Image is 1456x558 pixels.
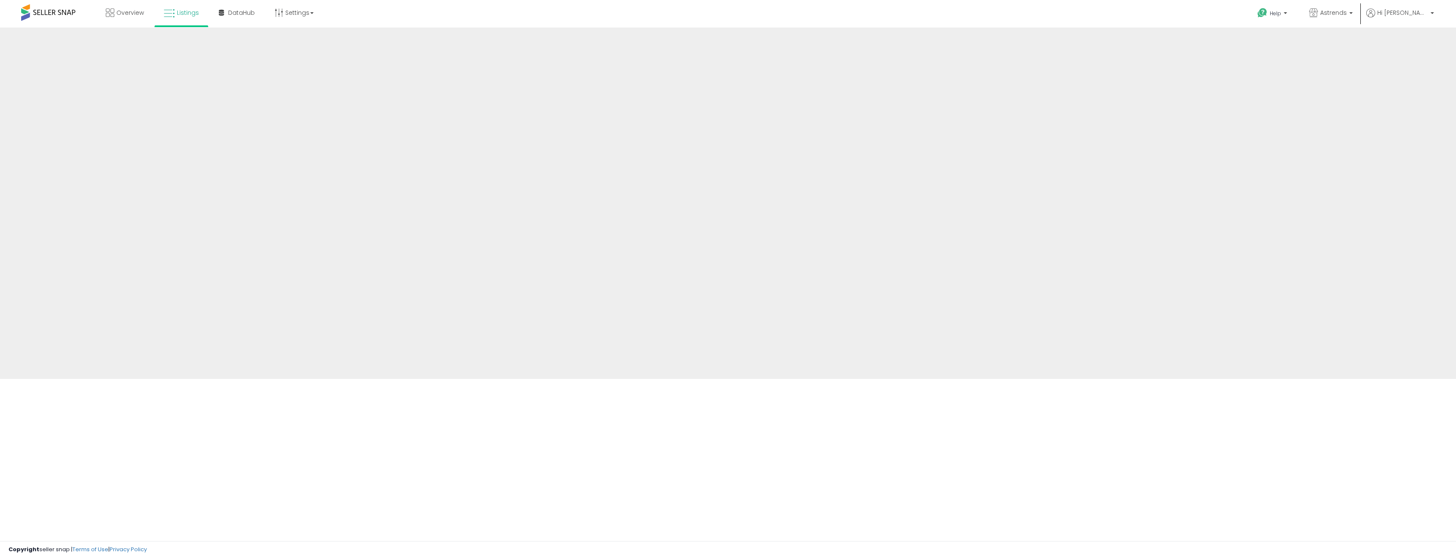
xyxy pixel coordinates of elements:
a: Help [1251,1,1296,28]
span: Hi [PERSON_NAME] [1377,8,1428,17]
span: Help [1270,10,1281,17]
span: Astrends [1320,8,1347,17]
span: Listings [177,8,199,17]
span: Overview [116,8,144,17]
i: Get Help [1257,8,1268,18]
a: Hi [PERSON_NAME] [1366,8,1434,28]
span: DataHub [228,8,255,17]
